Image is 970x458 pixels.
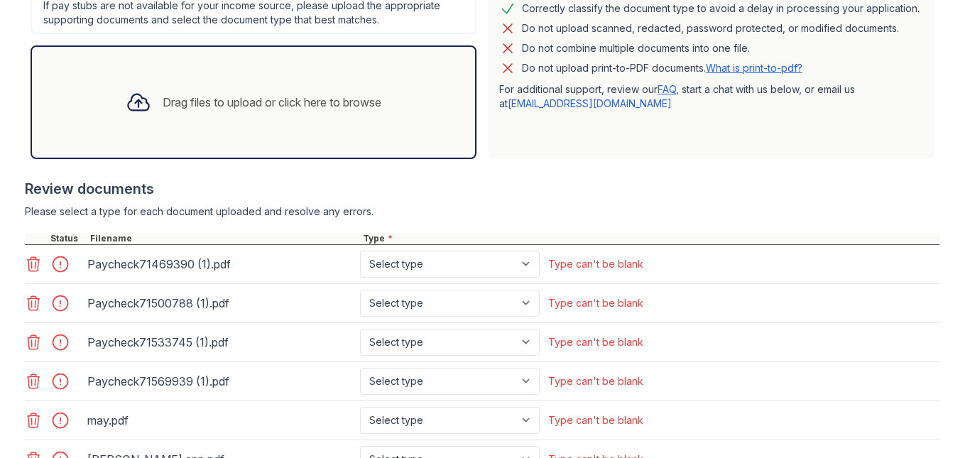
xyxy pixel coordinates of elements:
[87,253,354,276] div: Paycheck71469390 (1).pdf
[87,233,360,244] div: Filename
[87,370,354,393] div: Paycheck71569939 (1).pdf
[522,40,750,57] div: Do not combine multiple documents into one file.
[548,335,643,349] div: Type can't be blank
[706,62,802,74] a: What is print-to-pdf?
[87,292,354,315] div: Paycheck71500788 (1).pdf
[87,331,354,354] div: Paycheck71533745 (1).pdf
[658,83,676,95] a: FAQ
[499,82,922,111] p: For additional support, review our , start a chat with us below, or email us at
[25,179,939,199] div: Review documents
[360,233,939,244] div: Type
[522,61,802,75] p: Do not upload print-to-PDF documents.
[548,296,643,310] div: Type can't be blank
[548,374,643,388] div: Type can't be blank
[508,97,672,109] a: [EMAIL_ADDRESS][DOMAIN_NAME]
[548,257,643,271] div: Type can't be blank
[48,233,87,244] div: Status
[522,20,899,37] div: Do not upload scanned, redacted, password protected, or modified documents.
[548,413,643,427] div: Type can't be blank
[163,94,381,111] div: Drag files to upload or click here to browse
[25,205,939,219] div: Please select a type for each document uploaded and resolve any errors.
[87,409,354,432] div: may.pdf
